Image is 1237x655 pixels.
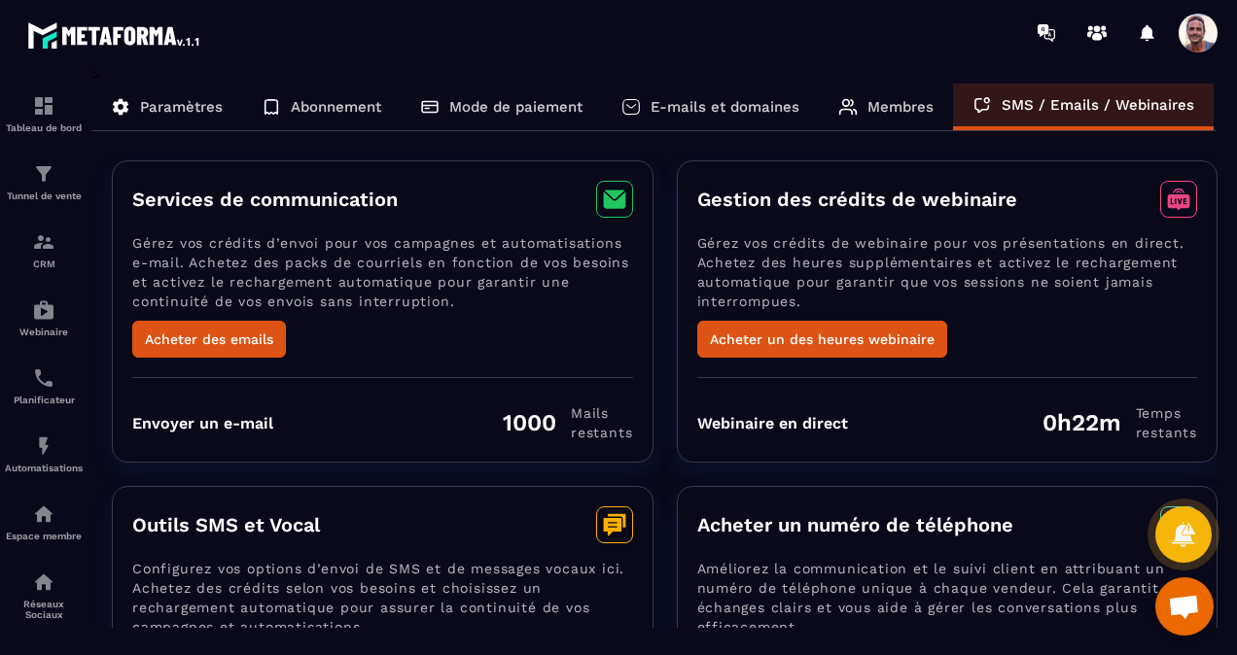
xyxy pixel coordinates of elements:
a: schedulerschedulerPlanificateur [5,352,83,420]
img: automations [32,298,55,322]
p: Réseaux Sociaux [5,599,83,620]
div: 1000 [503,403,632,442]
div: Webinaire en direct [697,414,848,432]
p: Abonnement [291,98,381,116]
a: formationformationTunnel de vente [5,148,83,216]
img: formation [32,162,55,186]
h3: Gestion des crédits de webinaire [697,188,1017,211]
img: automations [32,434,55,458]
img: automations [32,502,55,526]
p: E-mails et domaines [651,98,799,116]
p: Membres [867,98,934,116]
button: Acheter des emails [132,321,286,358]
p: SMS / Emails / Webinaires [1002,96,1194,114]
div: 0h22m [1043,403,1197,442]
p: Tableau de bord [5,122,83,133]
span: restants [571,423,632,442]
p: Espace membre [5,531,83,541]
p: Améliorez la communication et le suivi client en attribuant un numéro de téléphone unique à chaqu... [697,559,1198,646]
button: Acheter un des heures webinaire [697,321,947,358]
p: Gérez vos crédits de webinaire pour vos présentations en direct. Achetez des heures supplémentair... [697,233,1198,321]
p: Configurez vos options d’envoi de SMS et de messages vocaux ici. Achetez des crédits selon vos be... [132,559,633,646]
h3: Outils SMS et Vocal [132,513,320,536]
span: Mails [571,403,632,423]
p: Tunnel de vente [5,190,83,201]
a: Ouvrir le chat [1155,577,1214,636]
img: social-network [32,570,55,594]
a: formationformationCRM [5,216,83,284]
p: Automatisations [5,463,83,473]
img: formation [32,230,55,254]
h3: Acheter un numéro de téléphone [697,513,1013,536]
p: CRM [5,259,83,269]
span: restants [1136,423,1197,442]
a: automationsautomationsEspace membre [5,488,83,556]
p: Paramètres [140,98,223,116]
p: Planificateur [5,395,83,405]
a: automationsautomationsAutomatisations [5,420,83,488]
p: Gérez vos crédits d’envoi pour vos campagnes et automatisations e-mail. Achetez des packs de cour... [132,233,633,321]
a: automationsautomationsWebinaire [5,284,83,352]
h3: Services de communication [132,188,398,211]
img: logo [27,17,202,52]
span: Temps [1136,403,1197,423]
a: social-networksocial-networkRéseaux Sociaux [5,556,83,635]
img: scheduler [32,366,55,390]
a: formationformationTableau de bord [5,80,83,148]
img: formation [32,94,55,118]
p: Mode de paiement [449,98,583,116]
div: Envoyer un e-mail [132,414,273,432]
p: Webinaire [5,327,83,337]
